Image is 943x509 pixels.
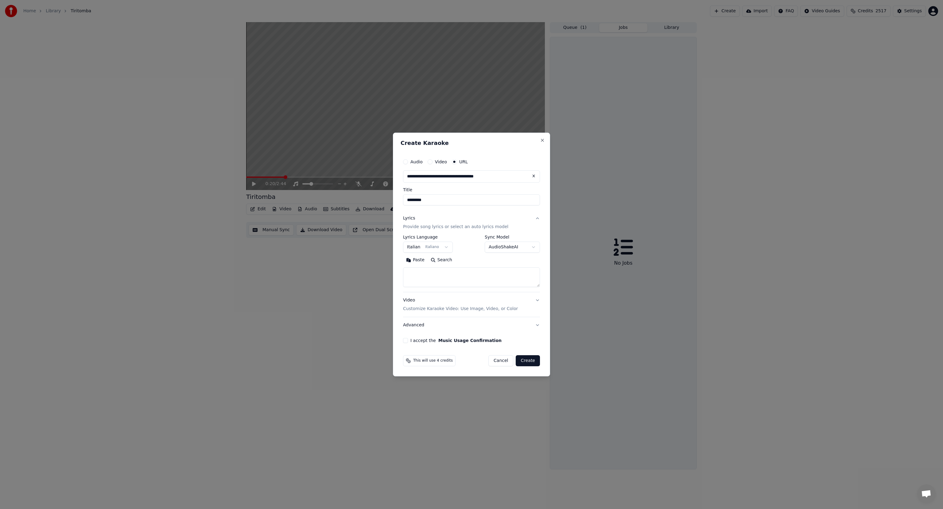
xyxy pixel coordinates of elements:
[403,235,540,292] div: LyricsProvide song lyrics or select an auto lyrics model
[488,355,513,366] button: Cancel
[403,235,453,239] label: Lyrics Language
[485,235,540,239] label: Sync Model
[403,306,518,312] p: Customize Karaoke Video: Use Image, Video, or Color
[428,255,455,265] button: Search
[403,297,518,312] div: Video
[413,358,453,363] span: This will use 4 credits
[403,224,508,230] p: Provide song lyrics or select an auto lyrics model
[403,292,540,317] button: VideoCustomize Karaoke Video: Use Image, Video, or Color
[410,160,423,164] label: Audio
[403,317,540,333] button: Advanced
[438,338,502,343] button: I accept the
[403,255,428,265] button: Paste
[410,338,502,343] label: I accept the
[435,160,447,164] label: Video
[403,188,540,192] label: Title
[459,160,468,164] label: URL
[401,140,542,146] h2: Create Karaoke
[403,210,540,235] button: LyricsProvide song lyrics or select an auto lyrics model
[403,215,415,221] div: Lyrics
[516,355,540,366] button: Create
